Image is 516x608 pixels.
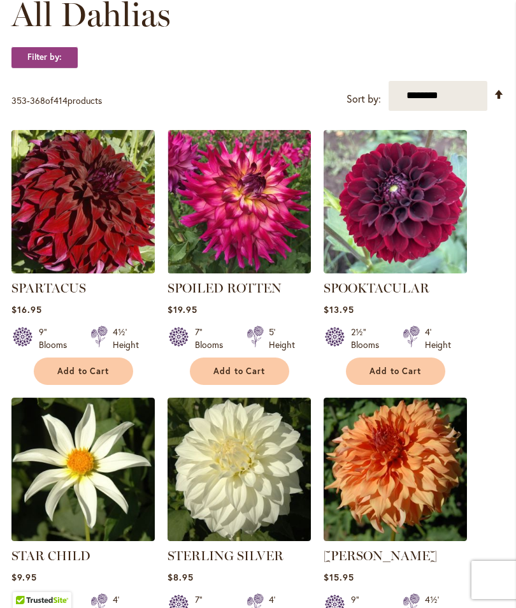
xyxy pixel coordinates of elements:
[324,398,467,541] img: Steve Meggos
[168,280,282,296] a: SPOILED ROTTEN
[324,280,429,296] a: SPOOKTACULAR
[168,303,197,315] span: $19.95
[213,366,266,377] span: Add to Cart
[168,548,283,563] a: STERLING SILVER
[11,264,155,276] a: Spartacus
[11,130,155,273] img: Spartacus
[324,532,467,544] a: Steve Meggos
[34,358,133,385] button: Add to Cart
[168,532,311,544] a: Sterling Silver
[346,358,445,385] button: Add to Cart
[324,303,354,315] span: $13.95
[113,326,139,351] div: 4½' Height
[168,130,311,273] img: SPOILED ROTTEN
[369,366,422,377] span: Add to Cart
[324,571,354,583] span: $15.95
[324,264,467,276] a: Spooktacular
[10,563,45,598] iframe: Launch Accessibility Center
[11,280,86,296] a: SPARTACUS
[324,130,467,273] img: Spooktacular
[11,303,42,315] span: $16.95
[11,47,78,68] strong: Filter by:
[351,326,387,351] div: 2½" Blooms
[168,398,311,541] img: Sterling Silver
[168,571,194,583] span: $8.95
[195,326,231,351] div: 7" Blooms
[347,87,381,111] label: Sort by:
[39,326,75,351] div: 9" Blooms
[190,358,289,385] button: Add to Cart
[11,532,155,544] a: STAR CHILD
[324,548,437,563] a: [PERSON_NAME]
[269,326,295,351] div: 5' Height
[30,94,45,106] span: 368
[54,94,68,106] span: 414
[11,398,155,541] img: STAR CHILD
[168,264,311,276] a: SPOILED ROTTEN
[57,366,110,377] span: Add to Cart
[11,94,27,106] span: 353
[425,326,451,351] div: 4' Height
[11,90,102,111] p: - of products
[11,548,90,563] a: STAR CHILD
